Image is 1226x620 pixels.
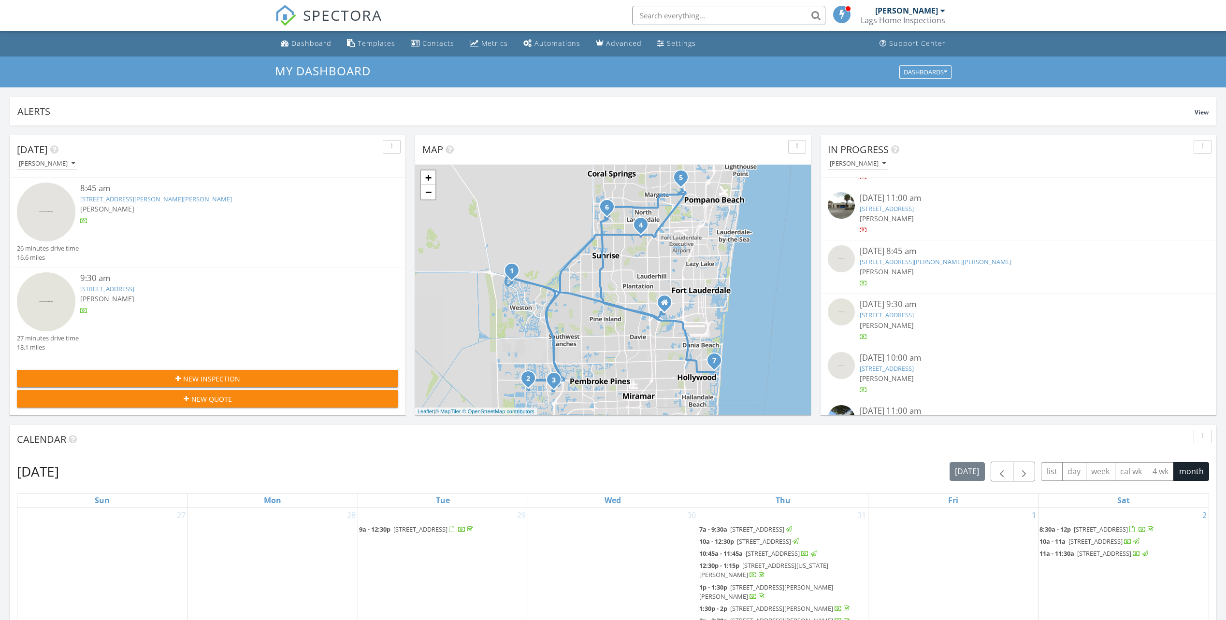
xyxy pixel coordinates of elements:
[828,192,1209,235] a: [DATE] 11:00 am [STREET_ADDRESS] [PERSON_NAME]
[512,270,518,276] div: 1265 Meadows Blvd, Weston, FL 33327
[17,244,79,253] div: 26 minutes drive time
[699,604,851,613] a: 1:30p - 2p [STREET_ADDRESS][PERSON_NAME]
[275,5,296,26] img: The Best Home Inspection Software - Spectora
[1074,525,1128,534] span: [STREET_ADDRESS]
[277,35,335,53] a: Dashboard
[730,604,833,613] span: [STREET_ADDRESS][PERSON_NAME]
[1039,524,1208,535] a: 8:30a - 12p [STREET_ADDRESS]
[860,374,914,383] span: [PERSON_NAME]
[359,524,527,535] a: 9a - 12:30p [STREET_ADDRESS]
[991,462,1013,481] button: Previous month
[681,177,687,183] div: 1901 Bermuda Cir C4, Coconut Creek, FL 33066
[606,39,642,48] div: Advanced
[275,63,371,79] span: My Dashboard
[1077,549,1131,558] span: [STREET_ADDRESS]
[343,35,399,53] a: Templates
[358,39,395,48] div: Templates
[1173,462,1209,481] button: month
[860,364,914,373] a: [STREET_ADDRESS]
[592,35,646,53] a: Advanced
[855,507,868,523] a: Go to July 31, 2025
[17,433,66,446] span: Calendar
[685,507,698,523] a: Go to July 30, 2025
[828,143,889,156] span: In Progress
[422,143,443,156] span: Map
[699,560,867,581] a: 12:30p - 1:15p [STREET_ADDRESS][US_STATE][PERSON_NAME]
[80,284,134,293] a: [STREET_ADDRESS]
[664,302,670,308] div: 3624 SW 23 Court, Fort Lauderdale Florida 33312
[528,378,534,384] div: 17944 SW 13th St, Pembroke Pines, FL 33029
[876,35,950,53] a: Support Center
[828,245,1209,288] a: [DATE] 8:45 am [STREET_ADDRESS][PERSON_NAME][PERSON_NAME] [PERSON_NAME]
[291,39,332,48] div: Dashboard
[1039,525,1071,534] span: 8:30a - 12p
[1039,537,1066,546] span: 10a - 11a
[899,65,952,79] button: Dashboards
[828,405,855,432] img: streetview
[534,39,580,48] div: Automations
[1147,462,1174,481] button: 4 wk
[714,360,720,366] div: 940 Lincoln St, Hollywood, FL 33019
[699,604,727,613] span: 1:30p - 2p
[699,549,818,558] a: 10:45a - 11:45a [STREET_ADDRESS]
[860,204,914,213] a: [STREET_ADDRESS]
[699,583,833,601] a: 1p - 1:30p [STREET_ADDRESS][PERSON_NAME][PERSON_NAME]
[737,537,791,546] span: [STREET_ADDRESS]
[679,175,683,182] i: 5
[1039,536,1208,548] a: 10a - 11a [STREET_ADDRESS]
[80,204,134,213] span: [PERSON_NAME]
[1086,462,1115,481] button: week
[481,39,508,48] div: Metrics
[1039,525,1155,534] a: 8:30a - 12p [STREET_ADDRESS]
[17,157,77,170] button: [PERSON_NAME]
[1030,507,1038,523] a: Go to August 1, 2025
[1115,493,1132,507] a: Saturday
[93,493,112,507] a: Sunday
[80,183,366,195] div: 8:45 am
[1068,537,1123,546] span: [STREET_ADDRESS]
[393,525,447,534] span: [STREET_ADDRESS]
[699,582,867,603] a: 1p - 1:30p [STREET_ADDRESS][PERSON_NAME][PERSON_NAME]
[17,462,59,481] h2: [DATE]
[462,409,534,414] a: © OpenStreetMap contributors
[699,603,867,615] a: 1:30p - 2p [STREET_ADDRESS][PERSON_NAME]
[860,267,914,276] span: [PERSON_NAME]
[603,493,623,507] a: Wednesday
[80,272,366,284] div: 9:30 am
[1039,549,1150,558] a: 11a - 11:30a [STREET_ADDRESS]
[860,298,1178,310] div: [DATE] 9:30 am
[875,6,938,15] div: [PERSON_NAME]
[466,35,512,53] a: Metrics
[860,321,914,330] span: [PERSON_NAME]
[699,525,793,534] a: 7a - 9:30a [STREET_ADDRESS]
[699,561,828,579] a: 12:30p - 1:15p [STREET_ADDRESS][US_STATE][PERSON_NAME]
[699,561,739,570] span: 12:30p - 1:15p
[17,390,398,408] button: New Quote
[699,583,833,601] span: [STREET_ADDRESS][PERSON_NAME][PERSON_NAME]
[345,507,358,523] a: Go to July 28, 2025
[421,170,435,185] a: Zoom in
[632,6,825,25] input: Search everything...
[860,214,914,223] span: [PERSON_NAME]
[17,343,79,352] div: 18.1 miles
[641,225,647,230] div: 5820 Australian Pine Dr , Tamarac, FL 33319
[828,298,855,325] img: streetview
[730,525,784,534] span: [STREET_ADDRESS]
[1039,548,1208,560] a: 11a - 11:30a [STREET_ADDRESS]
[407,35,458,53] a: Contacts
[303,5,382,25] span: SPECTORA
[860,257,1011,266] a: [STREET_ADDRESS][PERSON_NAME][PERSON_NAME]
[17,183,398,262] a: 8:45 am [STREET_ADDRESS][PERSON_NAME][PERSON_NAME] [PERSON_NAME] 26 minutes drive time 16.6 miles
[860,245,1178,257] div: [DATE] 8:45 am
[183,374,240,384] span: New Inspection
[17,183,75,241] img: streetview
[1013,462,1036,481] button: Next month
[860,352,1178,364] div: [DATE] 10:00 am
[828,157,888,170] button: [PERSON_NAME]
[435,409,461,414] a: © MapTiler
[828,352,1209,395] a: [DATE] 10:00 am [STREET_ADDRESS] [PERSON_NAME]
[1115,462,1148,481] button: cal wk
[699,524,867,535] a: 7a - 9:30a [STREET_ADDRESS]
[1062,462,1086,481] button: day
[860,405,1178,417] div: [DATE] 11:00 am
